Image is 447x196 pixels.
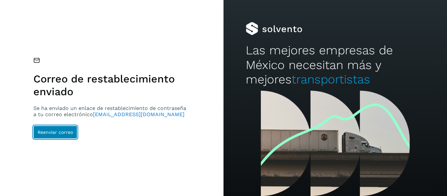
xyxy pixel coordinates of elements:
[292,72,370,86] span: transportistas
[33,105,189,117] p: Se ha enviado un enlace de restablecimiento de contraseña a tu correo electrónico
[38,130,73,134] span: Reenviar correo
[246,43,424,87] h2: Las mejores empresas de México necesitan más y mejores
[93,111,185,117] span: [EMAIL_ADDRESS][DOMAIN_NAME]
[33,126,77,139] button: Reenviar correo
[33,73,189,98] h1: Correo de restablecimiento enviado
